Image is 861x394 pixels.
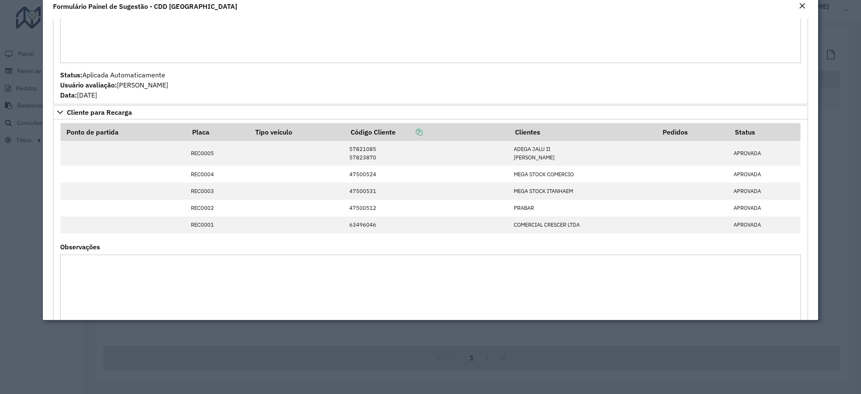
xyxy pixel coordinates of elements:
td: REC0005 [186,141,249,166]
button: Close [796,1,808,12]
strong: Data: [60,91,77,99]
a: Cliente para Recarga [53,105,808,119]
td: APROVADA [729,217,801,233]
td: COMERCIAL CRESCER LTDA [510,217,657,233]
td: APROVADA [729,166,801,182]
td: APROVADA [729,200,801,217]
strong: Status: [60,71,82,79]
td: PRABAR [510,200,657,217]
strong: Usuário avaliação: [60,81,117,89]
td: 47500531 [345,182,510,199]
th: Clientes [510,123,657,141]
span: Aplicada Automaticamente [PERSON_NAME] [DATE] [60,71,168,99]
th: Tipo veículo [249,123,345,141]
th: Código Cliente [345,123,510,141]
td: MEGA STOCK COMERCIO [510,166,657,182]
th: Ponto de partida [61,123,186,141]
td: REC0001 [186,217,249,233]
th: Status [729,123,801,141]
td: REC0004 [186,166,249,182]
a: Copiar [396,128,423,136]
td: 57821085 57823870 [345,141,510,166]
label: Observações [60,242,100,252]
td: REC0003 [186,182,249,199]
div: Cliente para Recarga [53,119,808,367]
td: REC0002 [186,200,249,217]
td: MEGA STOCK ITANHAEM [510,182,657,199]
th: Placa [186,123,249,141]
th: Pedidos [657,123,729,141]
td: ADEGA JALU II [PERSON_NAME] [510,141,657,166]
td: 47500524 [345,166,510,182]
td: APROVADA [729,141,801,166]
h4: Formulário Painel de Sugestão - CDD [GEOGRAPHIC_DATA] [53,1,237,11]
td: 63496046 [345,217,510,233]
td: 47500512 [345,200,510,217]
td: APROVADA [729,182,801,199]
em: Fechar [799,3,806,9]
span: Cliente para Recarga [67,109,132,116]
